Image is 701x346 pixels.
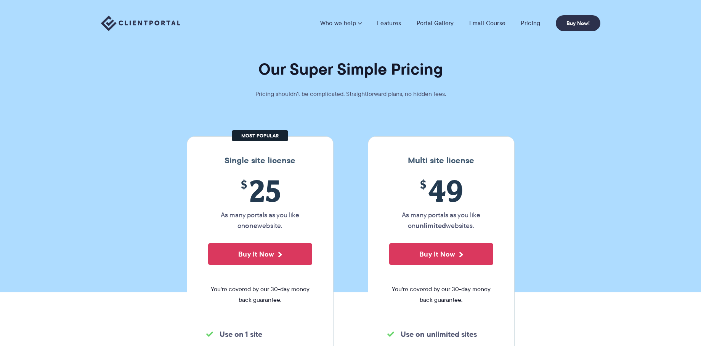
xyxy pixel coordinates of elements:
h3: Single site license [195,156,326,166]
strong: Use on unlimited sites [401,328,477,340]
p: As many portals as you like on website. [208,210,312,231]
a: Pricing [521,19,540,27]
h3: Multi site license [376,156,507,166]
a: Portal Gallery [417,19,454,27]
span: 25 [208,173,312,208]
strong: unlimited [415,220,446,231]
p: As many portals as you like on websites. [389,210,493,231]
button: Buy It Now [389,243,493,265]
strong: Use on 1 site [220,328,262,340]
a: Features [377,19,401,27]
strong: one [245,220,257,231]
a: Buy Now! [556,15,600,31]
button: Buy It Now [208,243,312,265]
p: Pricing shouldn't be complicated. Straightforward plans, no hidden fees. [236,89,465,99]
span: You're covered by our 30-day money back guarantee. [389,284,493,305]
span: 49 [389,173,493,208]
a: Who we help [320,19,362,27]
span: You're covered by our 30-day money back guarantee. [208,284,312,305]
a: Email Course [469,19,506,27]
